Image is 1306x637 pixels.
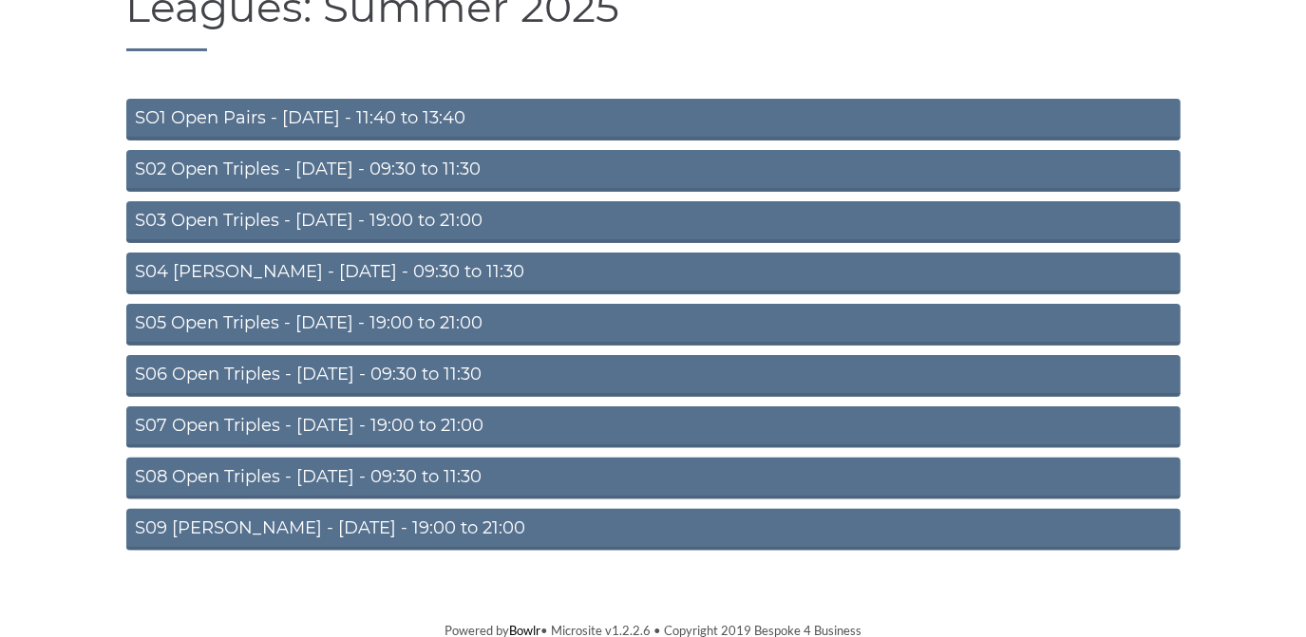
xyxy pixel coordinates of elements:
a: S07 Open Triples - [DATE] - 19:00 to 21:00 [126,406,1181,448]
a: S08 Open Triples - [DATE] - 09:30 to 11:30 [126,458,1181,499]
a: S05 Open Triples - [DATE] - 19:00 to 21:00 [126,304,1181,346]
a: S04 [PERSON_NAME] - [DATE] - 09:30 to 11:30 [126,253,1181,294]
a: S06 Open Triples - [DATE] - 09:30 to 11:30 [126,355,1181,397]
a: S09 [PERSON_NAME] - [DATE] - 19:00 to 21:00 [126,509,1181,551]
a: S02 Open Triples - [DATE] - 09:30 to 11:30 [126,150,1181,192]
a: S03 Open Triples - [DATE] - 19:00 to 21:00 [126,201,1181,243]
a: SO1 Open Pairs - [DATE] - 11:40 to 13:40 [126,99,1181,141]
